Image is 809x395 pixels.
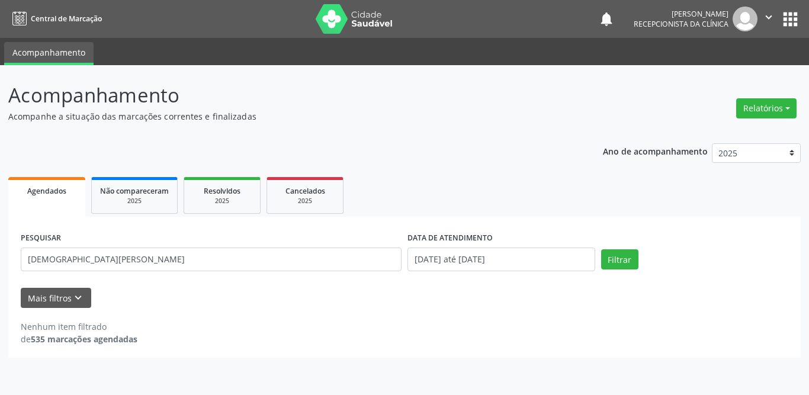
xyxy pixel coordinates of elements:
strong: 535 marcações agendadas [31,333,137,345]
span: Não compareceram [100,186,169,196]
span: Recepcionista da clínica [634,19,728,29]
button: Mais filtroskeyboard_arrow_down [21,288,91,309]
p: Acompanhe a situação das marcações correntes e finalizadas [8,110,563,123]
label: PESQUISAR [21,229,61,248]
button:  [757,7,780,31]
div: 2025 [100,197,169,205]
div: de [21,333,137,345]
a: Central de Marcação [8,9,102,28]
span: Resolvidos [204,186,240,196]
div: [PERSON_NAME] [634,9,728,19]
button: apps [780,9,801,30]
span: Cancelados [285,186,325,196]
div: 2025 [192,197,252,205]
label: DATA DE ATENDIMENTO [407,229,493,248]
img: img [733,7,757,31]
input: Selecione um intervalo [407,248,595,271]
div: Nenhum item filtrado [21,320,137,333]
input: Nome, CNS [21,248,402,271]
div: 2025 [275,197,335,205]
p: Acompanhamento [8,81,563,110]
button: Relatórios [736,98,797,118]
p: Ano de acompanhamento [603,143,708,158]
i: keyboard_arrow_down [72,291,85,304]
i:  [762,11,775,24]
button: notifications [598,11,615,27]
button: Filtrar [601,249,638,269]
a: Acompanhamento [4,42,94,65]
span: Central de Marcação [31,14,102,24]
span: Agendados [27,186,66,196]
